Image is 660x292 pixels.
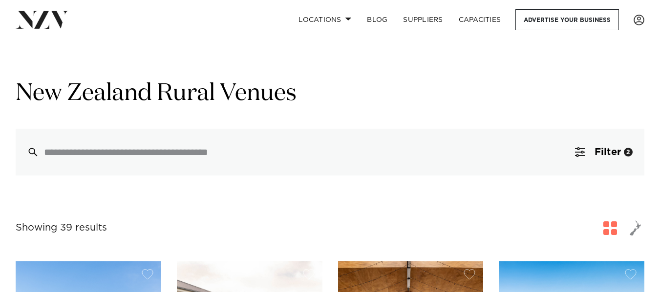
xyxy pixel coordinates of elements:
a: Capacities [451,9,509,30]
h1: New Zealand Rural Venues [16,78,644,109]
a: Advertise your business [515,9,619,30]
div: 2 [624,148,633,156]
a: Locations [291,9,359,30]
button: Filter2 [563,129,644,175]
img: nzv-logo.png [16,11,69,28]
a: BLOG [359,9,395,30]
span: Filter [595,147,621,157]
a: SUPPLIERS [395,9,450,30]
div: Showing 39 results [16,220,107,235]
